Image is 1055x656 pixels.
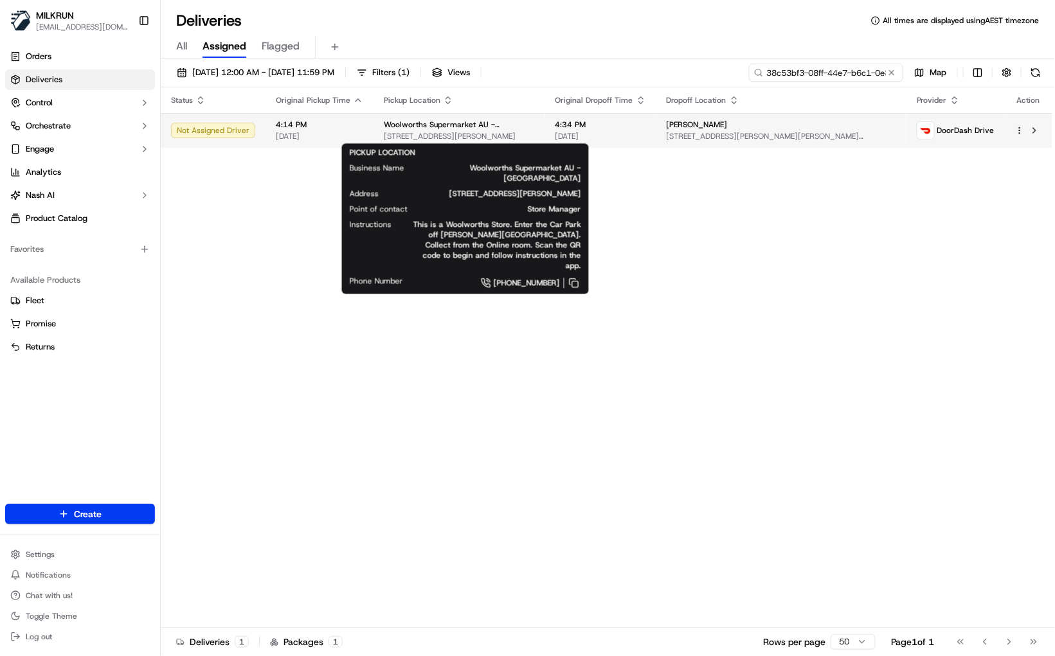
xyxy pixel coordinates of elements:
[350,163,404,173] span: Business Name
[270,635,343,648] div: Packages
[937,125,995,136] span: DoorDash Drive
[26,295,44,306] span: Fleet
[5,314,155,334] button: Promise
[26,143,54,155] span: Engage
[350,147,415,157] span: PICKUP LOCATION
[749,64,903,82] input: Type to search
[5,239,155,260] div: Favorites
[10,318,150,330] a: Promise
[5,93,155,113] button: Control
[384,131,535,141] span: [STREET_ADDRESS][PERSON_NAME]
[26,341,55,353] span: Returns
[667,120,728,130] span: [PERSON_NAME]
[74,508,102,520] span: Create
[36,9,74,22] button: MILKRUN
[763,635,825,648] p: Rows per page
[5,185,155,206] button: Nash AI
[930,67,946,78] span: Map
[398,67,410,78] span: ( 1 )
[384,95,440,105] span: Pickup Location
[883,15,1040,26] span: All times are displayed using AEST timezone
[5,46,155,67] a: Orders
[235,636,249,648] div: 1
[176,10,242,31] h1: Deliveries
[908,64,952,82] button: Map
[891,635,934,648] div: Page 1 of 1
[5,607,155,625] button: Toggle Theme
[424,276,581,290] a: [PHONE_NUMBER]
[555,131,646,141] span: [DATE]
[171,64,340,82] button: [DATE] 12:00 AM - [DATE] 11:59 PM
[329,636,343,648] div: 1
[276,131,363,141] span: [DATE]
[5,337,155,357] button: Returns
[5,270,155,290] div: Available Products
[203,39,246,54] span: Assigned
[26,318,56,330] span: Promise
[276,95,350,105] span: Original Pickup Time
[26,590,73,601] span: Chat with us!
[5,139,155,159] button: Engage
[10,10,31,31] img: MILKRUN
[5,587,155,605] button: Chat with us!
[5,162,155,182] a: Analytics
[555,95,633,105] span: Original Dropoff Time
[5,208,155,229] a: Product Catalog
[428,204,581,214] span: Store Manager
[10,341,150,353] a: Returns
[555,120,646,130] span: 4:34 PM
[384,120,535,130] span: Woolworths Supermarket AU - [GEOGRAPHIC_DATA]
[667,95,726,105] span: Dropoff Location
[425,163,581,183] span: Woolworths Supermarket AU - [GEOGRAPHIC_DATA]
[5,504,155,524] button: Create
[1015,95,1042,105] div: Action
[5,5,133,36] button: MILKRUNMILKRUN[EMAIL_ADDRESS][DOMAIN_NAME]
[276,120,363,130] span: 4:14 PM
[26,549,55,560] span: Settings
[351,64,415,82] button: Filters(1)
[26,190,55,201] span: Nash AI
[5,566,155,584] button: Notifications
[350,188,379,199] span: Address
[26,74,62,85] span: Deliveries
[171,95,193,105] span: Status
[262,39,300,54] span: Flagged
[5,290,155,311] button: Fleet
[10,295,150,306] a: Fleet
[350,204,408,214] span: Point of contact
[372,67,410,78] span: Filters
[917,122,934,139] img: doordash_logo_v2.png
[5,545,155,563] button: Settings
[447,67,470,78] span: Views
[26,611,77,621] span: Toggle Theme
[176,39,187,54] span: All
[494,278,560,288] span: [PHONE_NUMBER]
[26,632,52,642] span: Log out
[26,166,61,178] span: Analytics
[26,120,71,132] span: Orchestrate
[5,116,155,136] button: Orchestrate
[426,64,476,82] button: Views
[399,188,581,199] span: [STREET_ADDRESS][PERSON_NAME]
[1027,64,1045,82] button: Refresh
[26,51,51,62] span: Orders
[26,97,53,109] span: Control
[350,219,392,229] span: Instructions
[5,628,155,646] button: Log out
[412,219,581,270] span: This is a Woolworths Store. Enter the Car Park off [PERSON_NAME][GEOGRAPHIC_DATA]. Collect from t...
[176,635,249,648] div: Deliveries
[5,69,155,90] a: Deliveries
[26,570,71,580] span: Notifications
[350,276,403,286] span: Phone Number
[26,213,87,224] span: Product Catalog
[667,131,896,141] span: [STREET_ADDRESS][PERSON_NAME][PERSON_NAME][PERSON_NAME][PERSON_NAME]
[917,95,947,105] span: Provider
[192,67,334,78] span: [DATE] 12:00 AM - [DATE] 11:59 PM
[36,22,128,32] button: [EMAIL_ADDRESS][DOMAIN_NAME]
